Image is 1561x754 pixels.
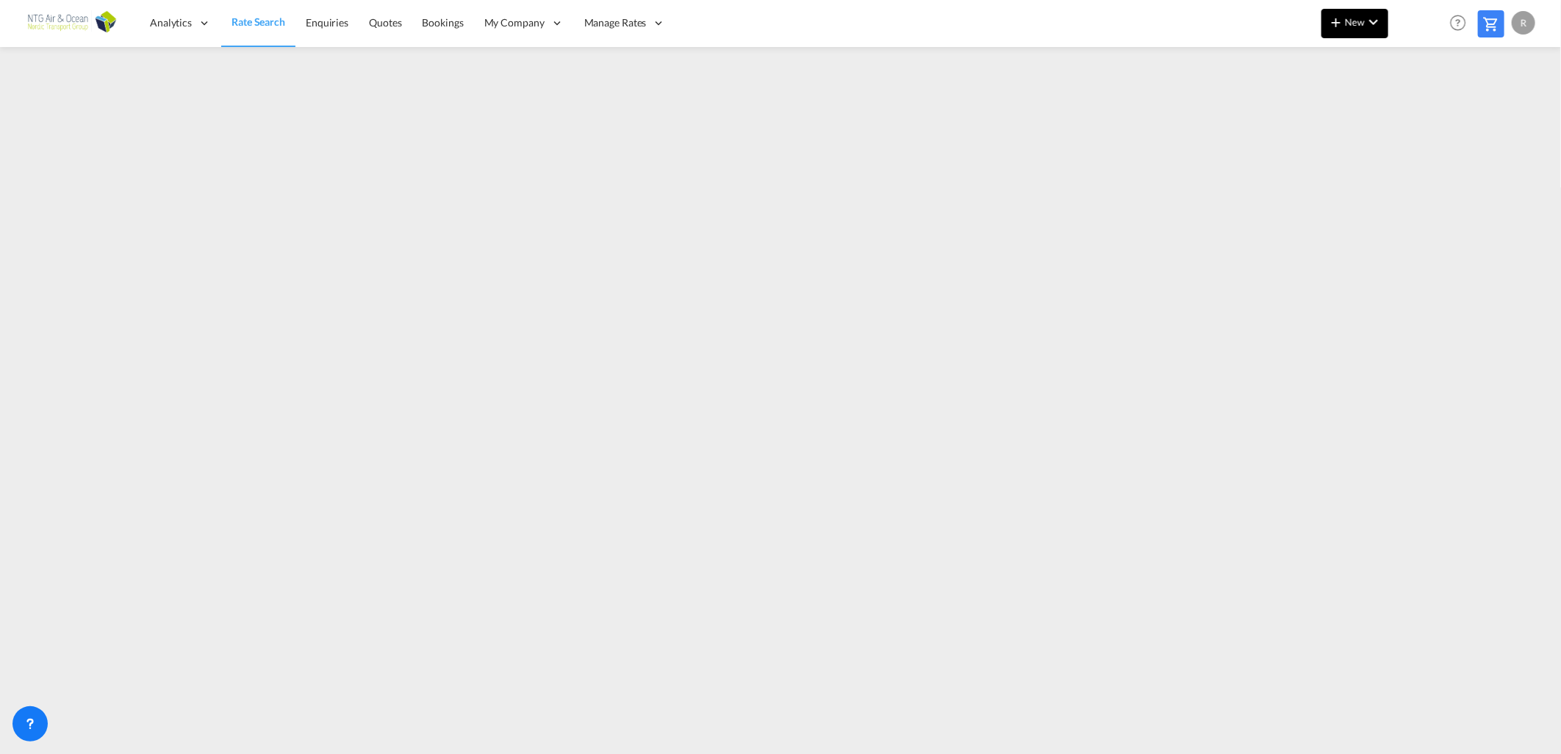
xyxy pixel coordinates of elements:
span: Analytics [150,15,192,30]
div: R [1512,11,1535,35]
md-icon: icon-plus 400-fg [1327,13,1345,31]
span: Bookings [423,16,464,29]
span: Quotes [369,16,401,29]
img: 3755d540b01311ec8f4e635e801fad27.png [22,7,121,40]
span: New [1327,16,1382,28]
span: Enquiries [306,16,348,29]
button: icon-plus 400-fgNewicon-chevron-down [1321,9,1388,38]
span: My Company [484,15,545,30]
span: Rate Search [232,15,285,28]
div: Help [1446,10,1478,37]
span: Help [1446,10,1471,35]
md-icon: icon-chevron-down [1365,13,1382,31]
span: Manage Rates [584,15,647,30]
